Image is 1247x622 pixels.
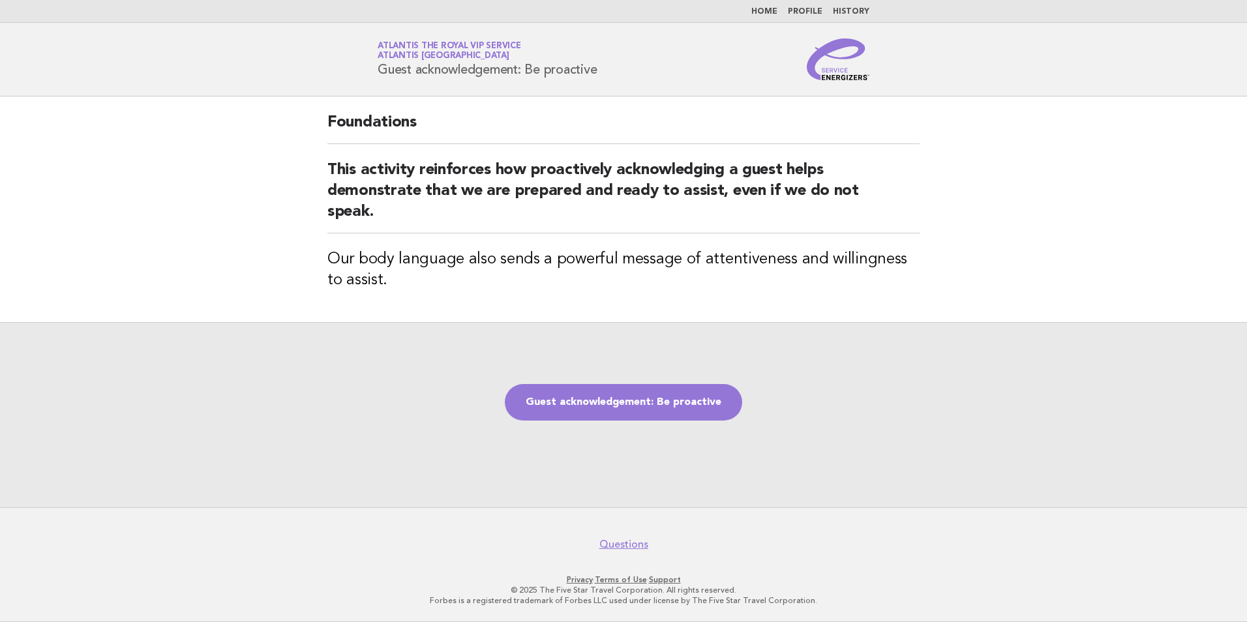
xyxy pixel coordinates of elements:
h2: This activity reinforces how proactively acknowledging a guest helps demonstrate that we are prep... [327,160,920,233]
h3: Our body language also sends a powerful message of attentiveness and willingness to assist. [327,249,920,291]
a: Profile [788,8,822,16]
p: · · [224,574,1023,585]
a: Privacy [567,575,593,584]
img: Service Energizers [807,38,869,80]
a: Home [751,8,777,16]
a: Support [649,575,681,584]
span: Atlantis [GEOGRAPHIC_DATA] [378,52,509,61]
p: © 2025 The Five Star Travel Corporation. All rights reserved. [224,585,1023,595]
a: Guest acknowledgement: Be proactive [505,384,742,421]
a: Atlantis the Royal VIP ServiceAtlantis [GEOGRAPHIC_DATA] [378,42,521,60]
a: Terms of Use [595,575,647,584]
h2: Foundations [327,112,920,144]
a: History [833,8,869,16]
p: Forbes is a registered trademark of Forbes LLC used under license by The Five Star Travel Corpora... [224,595,1023,606]
a: Questions [599,538,648,551]
h1: Guest acknowledgement: Be proactive [378,42,597,76]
